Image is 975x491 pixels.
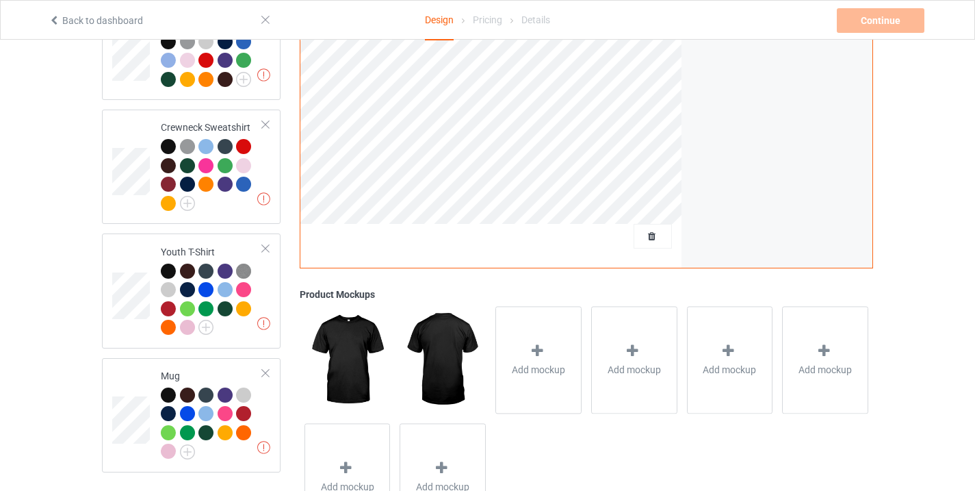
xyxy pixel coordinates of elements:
[495,306,582,414] div: Add mockup
[473,1,502,39] div: Pricing
[102,110,281,224] div: Crewneck Sweatshirt
[300,288,873,301] div: Product Mockups
[608,363,661,377] span: Add mockup
[257,441,270,454] img: exclamation icon
[257,192,270,205] img: exclamation icon
[102,358,281,473] div: Mug
[161,245,263,334] div: Youth T-Shirt
[180,196,195,211] img: svg+xml;base64,PD94bWwgdmVyc2lvbj0iMS4wIiBlbmNvZGluZz0iVVRGLTgiPz4KPHN2ZyB3aWR0aD0iMjJweCIgaGVpZ2...
[703,363,756,377] span: Add mockup
[180,444,195,459] img: svg+xml;base64,PD94bWwgdmVyc2lvbj0iMS4wIiBlbmNvZGluZz0iVVRGLTgiPz4KPHN2ZyB3aWR0aD0iMjJweCIgaGVpZ2...
[236,264,251,279] img: heather_texture.png
[782,306,868,414] div: Add mockup
[257,317,270,330] img: exclamation icon
[591,306,677,414] div: Add mockup
[161,16,263,86] div: Long Sleeve Tee
[687,306,773,414] div: Add mockup
[425,1,454,40] div: Design
[102,234,281,348] div: Youth T-Shirt
[161,369,263,458] div: Mug
[49,15,143,26] a: Back to dashboard
[521,1,550,39] div: Details
[102,5,281,101] div: Long Sleeve Tee
[161,121,263,210] div: Crewneck Sweatshirt
[236,72,251,87] img: svg+xml;base64,PD94bWwgdmVyc2lvbj0iMS4wIiBlbmNvZGluZz0iVVRGLTgiPz4KPHN2ZyB3aWR0aD0iMjJweCIgaGVpZ2...
[257,68,270,81] img: exclamation icon
[400,306,485,413] img: regular.jpg
[512,363,565,377] span: Add mockup
[304,306,390,413] img: regular.jpg
[798,363,852,377] span: Add mockup
[198,320,213,335] img: svg+xml;base64,PD94bWwgdmVyc2lvbj0iMS4wIiBlbmNvZGluZz0iVVRGLTgiPz4KPHN2ZyB3aWR0aD0iMjJweCIgaGVpZ2...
